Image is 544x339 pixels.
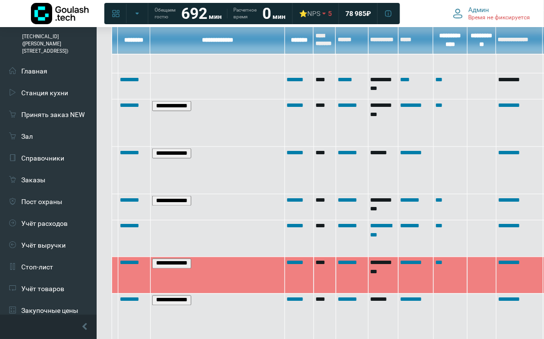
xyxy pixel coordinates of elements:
[149,5,291,22] a: Обещаем гостю 692 мин Расчетное время 0 мин
[469,5,489,14] span: Админ
[272,13,286,20] span: мин
[345,9,366,18] span: 78 985
[262,4,271,23] strong: 0
[209,13,222,20] span: мин
[340,5,377,22] a: 78 985 ₽
[328,9,332,18] span: 5
[469,14,530,22] span: Время не фиксируется
[299,9,320,18] div: ⭐
[181,4,207,23] strong: 692
[31,3,89,24] img: Логотип компании Goulash.tech
[293,5,338,22] a: ⭐NPS 5
[366,9,371,18] span: ₽
[447,3,536,24] button: Админ Время не фиксируется
[307,10,320,17] span: NPS
[233,7,257,20] span: Расчетное время
[155,7,175,20] span: Обещаем гостю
